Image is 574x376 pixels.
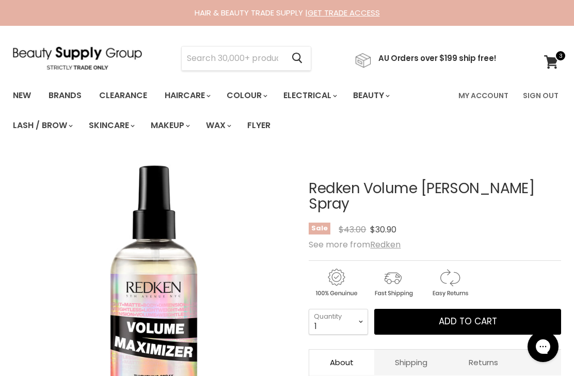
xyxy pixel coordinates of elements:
a: Sign Out [517,85,565,106]
a: Skincare [81,115,141,136]
a: Electrical [276,85,343,106]
img: returns.gif [422,267,477,299]
span: $30.90 [370,224,396,236]
form: Product [181,46,311,71]
a: Lash / Brow [5,115,79,136]
a: About [309,350,374,375]
select: Quantity [309,309,368,335]
a: Shipping [374,350,448,375]
a: New [5,85,39,106]
a: Brands [41,85,89,106]
input: Search [182,46,283,70]
a: GET TRADE ACCESS [308,7,380,18]
img: shipping.gif [365,267,420,299]
span: $43.00 [339,224,366,236]
span: Sale [309,223,330,234]
a: Beauty [345,85,396,106]
a: Returns [448,350,519,375]
h1: Redken Volume [PERSON_NAME] Spray [309,181,561,213]
span: Add to cart [439,315,497,327]
a: My Account [452,85,515,106]
iframe: Gorgias live chat messenger [522,327,564,366]
img: genuine.gif [309,267,363,299]
a: Redken [370,239,401,250]
a: Colour [219,85,274,106]
a: Haircare [157,85,217,106]
button: Add to cart [374,309,561,335]
a: Clearance [91,85,155,106]
span: See more from [309,239,401,250]
button: Search [283,46,311,70]
a: Makeup [143,115,196,136]
a: Flyer [240,115,278,136]
a: Wax [198,115,237,136]
ul: Main menu [5,81,452,140]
